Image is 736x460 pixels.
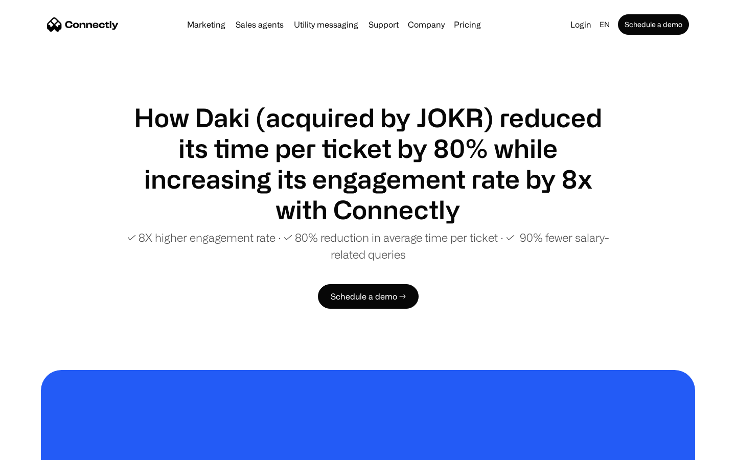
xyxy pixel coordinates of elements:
[595,17,616,32] div: en
[290,20,362,29] a: Utility messaging
[364,20,403,29] a: Support
[405,17,448,32] div: Company
[600,17,610,32] div: en
[618,14,689,35] a: Schedule a demo
[123,102,613,225] h1: How Daki (acquired by JOKR) reduced its time per ticket by 80% while increasing its engagement ra...
[10,441,61,456] aside: Language selected: English
[47,17,119,32] a: home
[20,442,61,456] ul: Language list
[232,20,288,29] a: Sales agents
[123,229,613,263] p: ✓ 8X higher engagement rate ∙ ✓ 80% reduction in average time per ticket ∙ ✓ 90% fewer salary-rel...
[318,284,419,309] a: Schedule a demo →
[408,17,445,32] div: Company
[183,20,229,29] a: Marketing
[566,17,595,32] a: Login
[450,20,485,29] a: Pricing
